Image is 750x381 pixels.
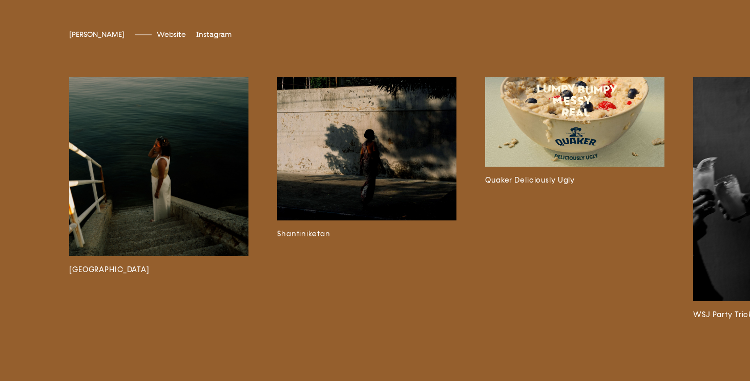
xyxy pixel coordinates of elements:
[277,77,456,321] a: Shantiniketan
[196,30,232,39] span: Instagram
[196,30,232,39] a: Instagrammatt_russell
[485,175,664,186] h3: Quaker Deliciously Ugly
[69,264,248,276] h3: [GEOGRAPHIC_DATA]
[157,30,186,39] a: Website[DOMAIN_NAME]
[69,30,124,39] span: [PERSON_NAME]
[157,30,186,39] span: Website
[69,77,248,321] a: [GEOGRAPHIC_DATA]
[485,77,664,321] a: Quaker Deliciously Ugly
[277,229,456,240] h3: Shantiniketan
